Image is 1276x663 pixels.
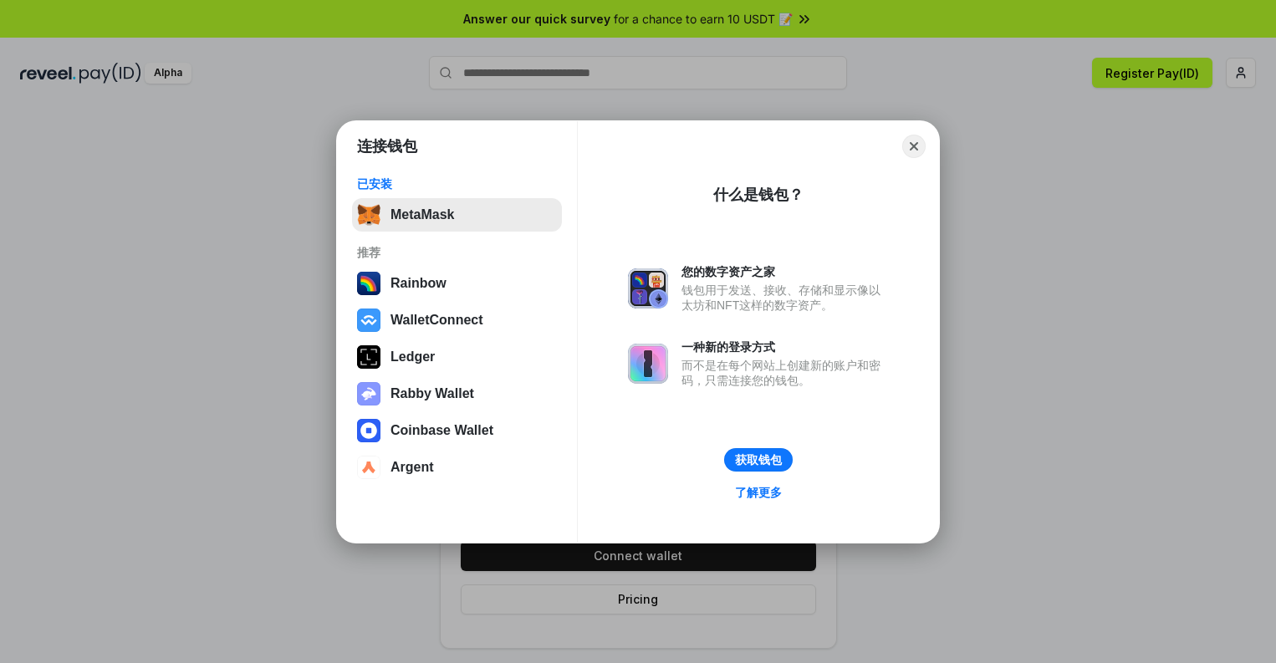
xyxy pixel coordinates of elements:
img: svg+xml,%3Csvg%20width%3D%22120%22%20height%3D%22120%22%20viewBox%3D%220%200%20120%20120%22%20fil... [357,272,380,295]
img: svg+xml,%3Csvg%20xmlns%3D%22http%3A%2F%2Fwww.w3.org%2F2000%2Fsvg%22%20fill%3D%22none%22%20viewBox... [628,344,668,384]
div: 获取钱包 [735,452,782,467]
button: MetaMask [352,198,562,232]
img: svg+xml,%3Csvg%20width%3D%2228%22%20height%3D%2228%22%20viewBox%3D%220%200%2028%2028%22%20fill%3D... [357,419,380,442]
div: 而不是在每个网站上创建新的账户和密码，只需连接您的钱包。 [681,358,889,388]
img: svg+xml,%3Csvg%20xmlns%3D%22http%3A%2F%2Fwww.w3.org%2F2000%2Fsvg%22%20fill%3D%22none%22%20viewBox... [357,382,380,405]
div: Ledger [390,349,435,365]
div: WalletConnect [390,313,483,328]
button: Ledger [352,340,562,374]
button: Rainbow [352,267,562,300]
button: Coinbase Wallet [352,414,562,447]
button: Argent [352,451,562,484]
img: svg+xml,%3Csvg%20width%3D%2228%22%20height%3D%2228%22%20viewBox%3D%220%200%2028%2028%22%20fill%3D... [357,456,380,479]
div: Argent [390,460,434,475]
img: svg+xml,%3Csvg%20width%3D%2228%22%20height%3D%2228%22%20viewBox%3D%220%200%2028%2028%22%20fill%3D... [357,309,380,332]
div: Coinbase Wallet [390,423,493,438]
img: svg+xml,%3Csvg%20xmlns%3D%22http%3A%2F%2Fwww.w3.org%2F2000%2Fsvg%22%20fill%3D%22none%22%20viewBox... [628,268,668,309]
div: 什么是钱包？ [713,185,804,205]
a: 了解更多 [725,482,792,503]
button: Rabby Wallet [352,377,562,411]
div: 钱包用于发送、接收、存储和显示像以太坊和NFT这样的数字资产。 [681,283,889,313]
img: svg+xml,%3Csvg%20fill%3D%22none%22%20height%3D%2233%22%20viewBox%3D%220%200%2035%2033%22%20width%... [357,203,380,227]
div: MetaMask [390,207,454,222]
div: Rabby Wallet [390,386,474,401]
div: 已安装 [357,176,557,191]
div: Rainbow [390,276,447,291]
button: 获取钱包 [724,448,793,472]
div: 一种新的登录方式 [681,339,889,354]
button: WalletConnect [352,303,562,337]
h1: 连接钱包 [357,136,417,156]
div: 您的数字资产之家 [681,264,889,279]
button: Close [902,135,926,158]
img: svg+xml,%3Csvg%20xmlns%3D%22http%3A%2F%2Fwww.w3.org%2F2000%2Fsvg%22%20width%3D%2228%22%20height%3... [357,345,380,369]
div: 了解更多 [735,485,782,500]
div: 推荐 [357,245,557,260]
